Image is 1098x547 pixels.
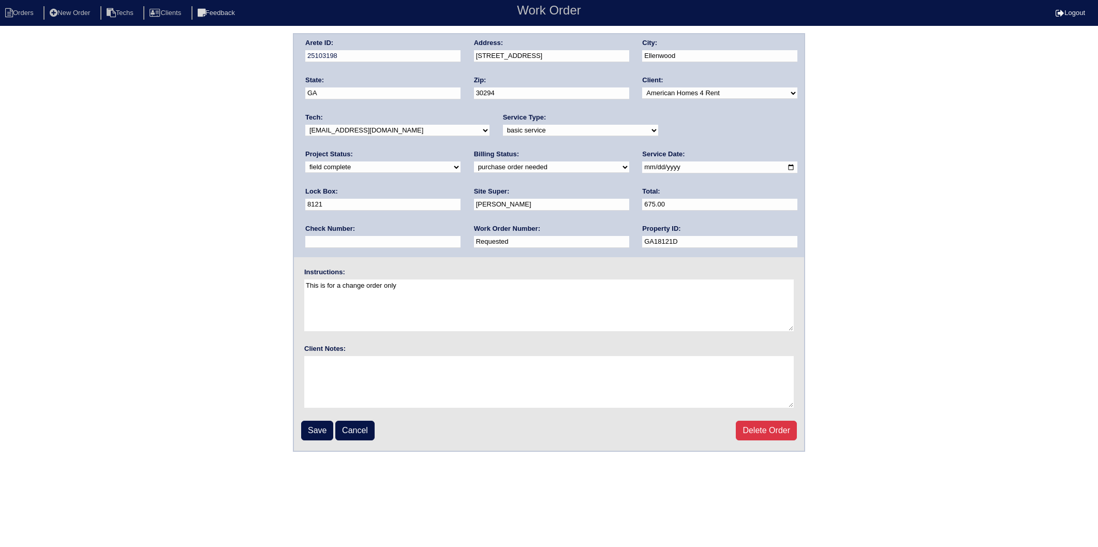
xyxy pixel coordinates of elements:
[642,38,657,48] label: City:
[143,6,189,20] li: Clients
[43,9,98,17] a: New Order
[474,76,486,85] label: Zip:
[301,421,333,440] input: Save
[503,113,546,122] label: Service Type:
[304,344,346,353] label: Client Notes:
[642,150,685,159] label: Service Date:
[642,76,663,85] label: Client:
[305,113,323,122] label: Tech:
[1056,9,1085,17] a: Logout
[305,76,324,85] label: State:
[305,224,355,233] label: Check Number:
[335,421,375,440] a: Cancel
[305,38,333,48] label: Arete ID:
[474,187,510,196] label: Site Super:
[304,279,794,331] textarea: This is for a change order only
[304,268,345,277] label: Instructions:
[43,6,98,20] li: New Order
[143,9,189,17] a: Clients
[474,150,519,159] label: Billing Status:
[100,6,142,20] li: Techs
[642,187,660,196] label: Total:
[474,224,540,233] label: Work Order Number:
[305,150,353,159] label: Project Status:
[100,9,142,17] a: Techs
[736,421,797,440] a: Delete Order
[642,224,680,233] label: Property ID:
[305,187,338,196] label: Lock Box:
[474,38,503,48] label: Address:
[191,6,243,20] li: Feedback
